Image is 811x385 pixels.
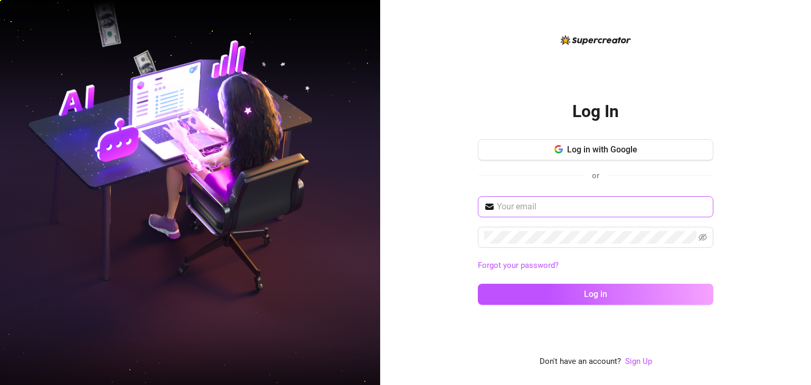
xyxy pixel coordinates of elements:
a: Sign Up [625,357,652,366]
a: Forgot your password? [478,261,559,270]
button: Log in with Google [478,139,713,160]
a: Forgot your password? [478,259,713,272]
span: Log in with Google [567,145,637,155]
span: or [592,171,599,180]
button: Log in [478,284,713,305]
span: Log in [584,289,607,299]
h2: Log In [572,101,619,122]
img: logo-BBDzfeDw.svg [561,35,631,45]
input: Your email [497,200,707,213]
span: eye-invisible [699,233,707,242]
a: Sign Up [625,355,652,368]
span: Don't have an account? [540,355,621,368]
